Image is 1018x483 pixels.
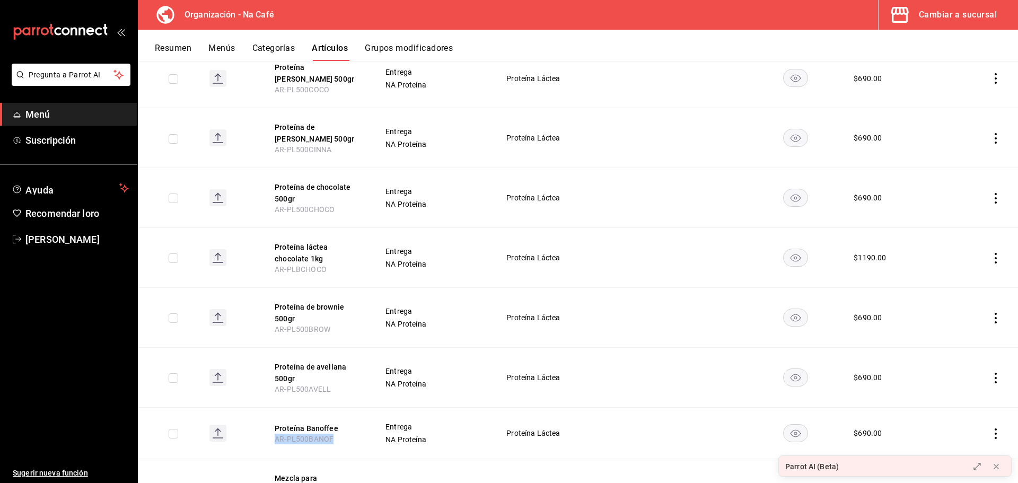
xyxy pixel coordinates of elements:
[990,373,1001,383] button: comportamiento
[858,194,882,202] font: 690.00
[785,462,839,471] font: Parrot AI (Beta)
[155,42,1018,61] div: pestañas de navegación
[7,77,130,88] a: Pregunta a Parrot AI
[25,185,54,196] font: Ayuda
[385,81,426,89] font: NA Proteína
[29,71,101,79] font: Pregunta a Parrot AI
[506,313,560,322] font: Proteína Láctea
[275,62,359,85] button: editar-ubicación-del-producto
[783,249,808,267] button: disponibilidad-producto
[858,74,882,83] font: 690.00
[990,73,1001,84] button: comportamiento
[385,187,412,196] font: Entrega
[275,435,334,443] font: AR-PL500BANOF
[858,313,882,322] font: 690.00
[385,200,426,208] font: NA Proteína
[13,469,88,477] font: Sugerir nueva función
[783,309,808,327] button: disponibilidad-producto
[185,10,274,20] font: Organización - Na Café
[385,423,412,431] font: Entrega
[858,429,882,437] font: 690.00
[275,123,354,143] font: Proteína de [PERSON_NAME] 500gr
[990,133,1001,144] button: comportamiento
[783,69,808,87] button: disponibilidad-producto
[919,10,997,20] font: Cambiar a sucursal
[385,127,412,136] font: Entrega
[275,145,331,154] font: AR-PL500CINNA
[25,135,76,146] font: Suscripción
[385,260,426,268] font: NA Proteína
[275,63,354,83] font: Proteína [PERSON_NAME] 500gr
[275,325,330,333] font: AR-PL500BROW
[155,43,191,53] font: Resumen
[252,43,295,53] font: Categorías
[385,367,412,375] font: Entrega
[783,424,808,442] button: disponibilidad-producto
[858,253,886,262] font: 1190.00
[990,193,1001,204] button: comportamiento
[25,109,50,120] font: Menú
[506,194,560,202] font: Proteína Láctea
[275,265,327,274] font: AR-PLBCHOCO
[275,121,359,144] button: editar-ubicación-del-producto
[208,43,235,53] font: Menús
[854,134,858,142] font: $
[385,380,426,388] font: NA Proteína
[990,428,1001,439] button: comportamiento
[12,64,130,86] button: Pregunta a Parrot AI
[854,74,858,83] font: $
[783,129,808,147] button: disponibilidad-producto
[783,368,808,387] button: disponibilidad-producto
[854,429,858,437] font: $
[275,181,359,204] button: editar-ubicación-del-producto
[385,247,412,256] font: Entrega
[275,424,338,433] font: Proteína Banoffee
[25,208,99,219] font: Recomendar loro
[385,68,412,76] font: Entrega
[506,429,560,437] font: Proteína Láctea
[275,422,359,434] button: editar-ubicación-del-producto
[854,253,858,262] font: $
[854,194,858,202] font: $
[275,241,359,264] button: editar-ubicación-del-producto
[858,134,882,142] font: 690.00
[275,303,344,323] font: Proteína de brownie 500gr
[990,313,1001,323] button: comportamiento
[275,301,359,324] button: editar-ubicación-del-producto
[385,140,426,148] font: NA Proteína
[275,363,346,383] font: Proteína de avellana 500gr
[275,361,359,384] button: editar-ubicación-del-producto
[854,313,858,322] font: $
[385,435,426,444] font: NA Proteína
[275,205,335,214] font: AR-PL500CHOCO
[506,134,560,142] font: Proteína Láctea
[506,253,560,262] font: Proteína Láctea
[506,74,560,83] font: Proteína Láctea
[275,85,329,94] font: AR-PL500COCO
[25,234,100,245] font: [PERSON_NAME]
[506,373,560,382] font: Proteína Láctea
[275,385,331,393] font: AR-PL500AVELL
[312,43,348,53] font: Artículos
[858,373,882,382] font: 690.00
[117,28,125,36] button: abrir_cajón_menú
[385,307,412,315] font: Entrega
[275,243,328,263] font: Proteína láctea chocolate 1kg
[783,189,808,207] button: disponibilidad-producto
[854,373,858,382] font: $
[385,320,426,328] font: NA Proteína
[365,43,453,53] font: Grupos modificadores
[275,183,350,203] font: Proteína de chocolate 500gr
[990,253,1001,264] button: comportamiento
